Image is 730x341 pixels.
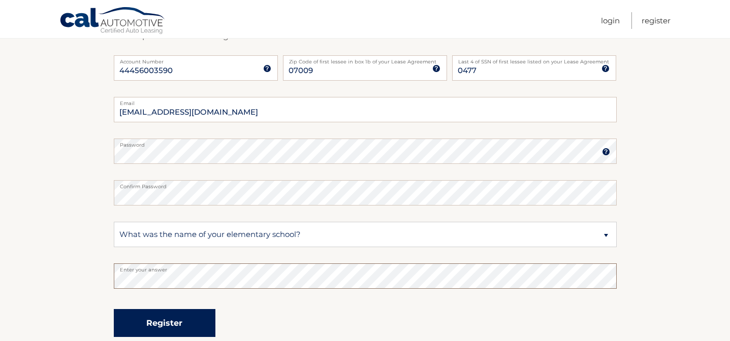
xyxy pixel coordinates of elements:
label: Confirm Password [114,180,617,188]
img: tooltip.svg [601,64,610,73]
a: Login [601,12,620,29]
input: Email [114,97,617,122]
label: Email [114,97,617,105]
label: Zip Code of first lessee in box 1b of your Lease Agreement [283,55,447,63]
label: Password [114,139,617,147]
a: Cal Automotive [59,7,166,36]
input: Account Number [114,55,278,81]
img: tooltip.svg [263,64,271,73]
label: Account Number [114,55,278,63]
img: tooltip.svg [432,64,440,73]
input: SSN or EIN (last 4 digits only) [452,55,616,81]
button: Register [114,309,215,337]
img: tooltip.svg [602,148,610,156]
label: Last 4 of SSN of first lessee listed on your Lease Agreement [452,55,616,63]
input: Zip Code [283,55,447,81]
label: Enter your answer [114,263,617,271]
a: Register [642,12,671,29]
